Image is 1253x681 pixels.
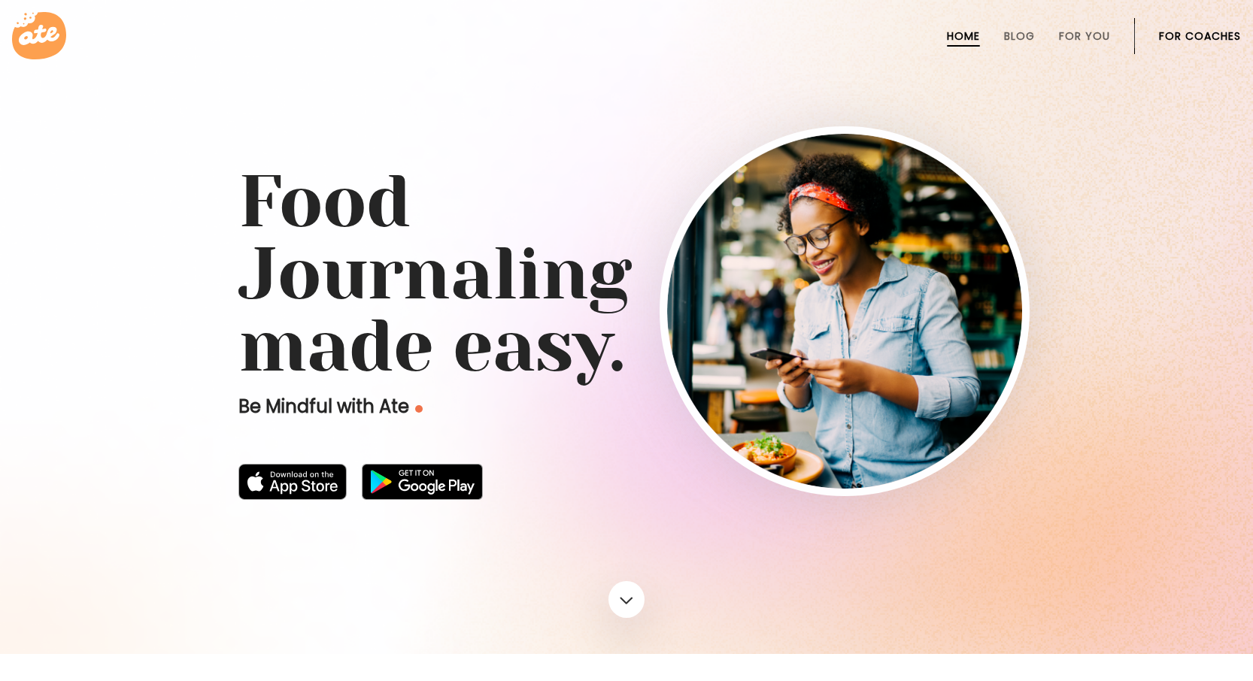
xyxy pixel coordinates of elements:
[1159,30,1241,42] a: For Coaches
[667,134,1022,489] img: home-hero-img-rounded.png
[947,30,980,42] a: Home
[238,166,1015,383] h1: Food Journaling made easy.
[1004,30,1035,42] a: Blog
[362,464,483,500] img: badge-download-google.png
[1059,30,1110,42] a: For You
[238,395,660,419] p: Be Mindful with Ate
[238,464,347,500] img: badge-download-apple.svg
